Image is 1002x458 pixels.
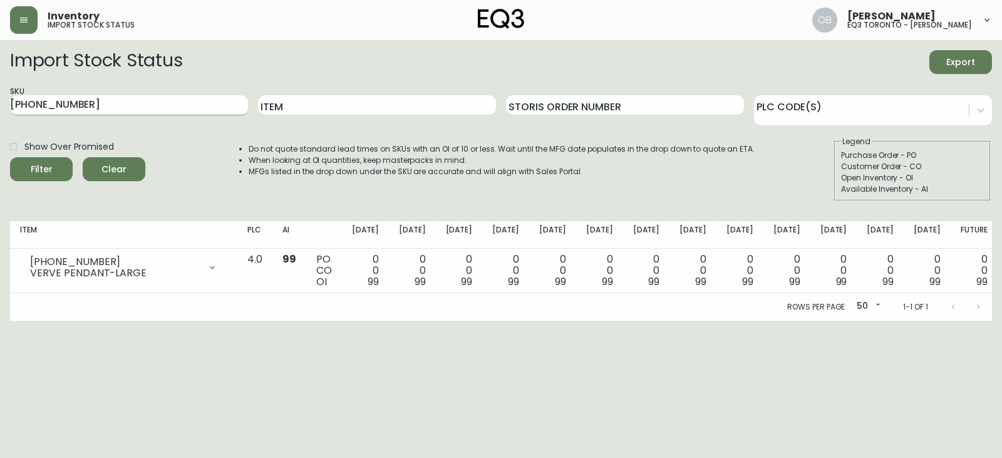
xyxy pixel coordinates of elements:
[282,252,296,266] span: 99
[648,274,659,289] span: 99
[586,254,613,288] div: 0 0
[726,254,753,288] div: 0 0
[763,221,810,249] th: [DATE]
[10,221,237,249] th: Item
[529,221,576,249] th: [DATE]
[976,274,988,289] span: 99
[399,254,426,288] div: 0 0
[555,274,566,289] span: 99
[951,221,998,249] th: Future
[939,55,982,70] span: Export
[389,221,436,249] th: [DATE]
[789,274,800,289] span: 99
[83,157,145,181] button: Clear
[903,301,928,313] p: 1-1 of 1
[904,221,951,249] th: [DATE]
[679,254,706,288] div: 0 0
[492,254,519,288] div: 0 0
[773,254,800,288] div: 0 0
[812,8,837,33] img: 8e0065c524da89c5c924d5ed86cfe468
[30,268,200,279] div: VERVE PENDANT-LARGE
[48,11,100,21] span: Inventory
[810,221,857,249] th: [DATE]
[961,254,988,288] div: 0 0
[847,11,936,21] span: [PERSON_NAME]
[841,172,984,184] div: Open Inventory - OI
[841,161,984,172] div: Customer Order - CO
[852,296,883,317] div: 50
[716,221,763,249] th: [DATE]
[237,221,272,249] th: PLC
[10,157,73,181] button: Filter
[249,155,755,166] li: When looking at OI quantities, keep masterpacks in mind.
[368,274,379,289] span: 99
[633,254,660,288] div: 0 0
[539,254,566,288] div: 0 0
[272,221,306,249] th: AI
[482,221,529,249] th: [DATE]
[847,21,972,29] h5: eq3 toronto - [PERSON_NAME]
[836,274,847,289] span: 99
[237,249,272,293] td: 4.0
[857,221,904,249] th: [DATE]
[478,9,524,29] img: logo
[249,166,755,177] li: MFGs listed in the drop down under the SKU are accurate and will align with Sales Portal.
[882,274,894,289] span: 99
[461,274,472,289] span: 99
[841,150,984,161] div: Purchase Order - PO
[841,136,872,147] legend: Legend
[316,254,332,288] div: PO CO
[602,274,613,289] span: 99
[415,274,426,289] span: 99
[352,254,379,288] div: 0 0
[695,274,706,289] span: 99
[742,274,753,289] span: 99
[914,254,941,288] div: 0 0
[929,274,941,289] span: 99
[342,221,389,249] th: [DATE]
[929,50,992,74] button: Export
[316,274,327,289] span: OI
[820,254,847,288] div: 0 0
[508,274,519,289] span: 99
[30,256,200,268] div: [PHONE_NUMBER]
[867,254,894,288] div: 0 0
[20,254,227,281] div: [PHONE_NUMBER]VERVE PENDANT-LARGE
[446,254,473,288] div: 0 0
[436,221,483,249] th: [DATE]
[24,140,114,154] span: Show Over Promised
[623,221,670,249] th: [DATE]
[48,21,135,29] h5: import stock status
[93,162,135,177] span: Clear
[669,221,716,249] th: [DATE]
[10,50,182,74] h2: Import Stock Status
[249,143,755,155] li: Do not quote standard lead times on SKUs with an OI of 10 or less. Wait until the MFG date popula...
[576,221,623,249] th: [DATE]
[841,184,984,195] div: Available Inventory - AI
[787,301,847,313] p: Rows per page:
